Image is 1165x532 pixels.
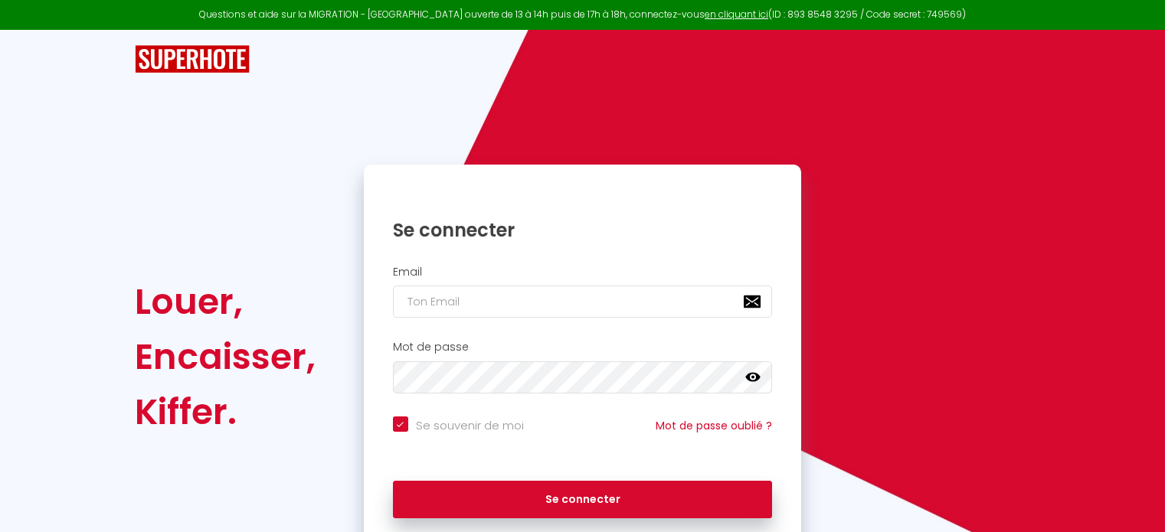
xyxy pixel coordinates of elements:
[393,341,773,354] h2: Mot de passe
[135,45,250,73] img: SuperHote logo
[393,266,773,279] h2: Email
[393,218,773,242] h1: Se connecter
[393,481,773,519] button: Se connecter
[135,274,316,329] div: Louer,
[656,418,772,433] a: Mot de passe oublié ?
[135,384,316,439] div: Kiffer.
[135,329,316,384] div: Encaisser,
[705,8,768,21] a: en cliquant ici
[393,286,773,318] input: Ton Email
